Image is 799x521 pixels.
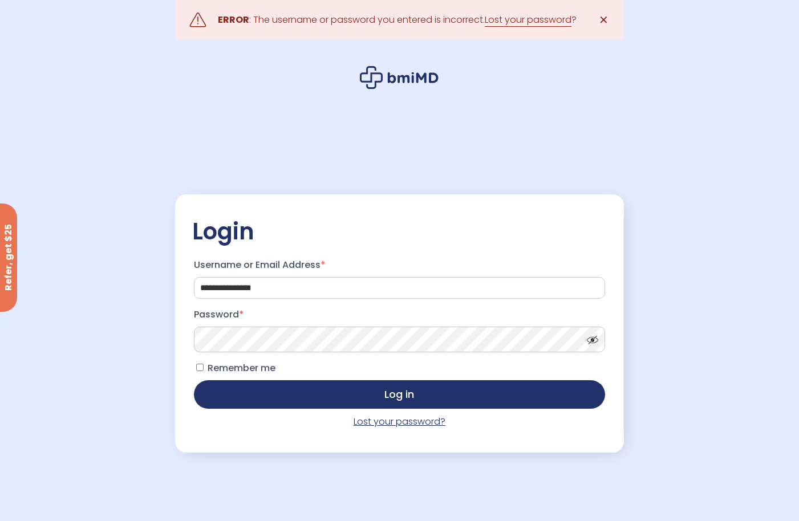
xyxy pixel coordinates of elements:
[196,364,204,371] input: Remember me
[218,12,577,28] div: : The username or password you entered is incorrect. ?
[194,306,605,324] label: Password
[354,415,445,428] a: Lost your password?
[208,361,275,375] span: Remember me
[194,256,605,274] label: Username or Email Address
[194,380,605,409] button: Log in
[192,217,606,246] h2: Login
[485,13,571,27] a: Lost your password
[218,13,249,26] strong: ERROR
[593,9,615,31] a: ✕
[599,12,609,28] span: ✕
